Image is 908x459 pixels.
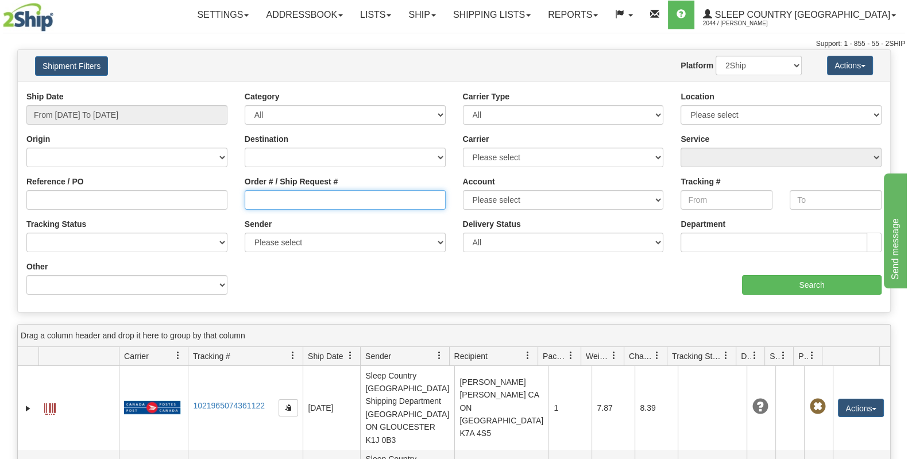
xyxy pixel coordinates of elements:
span: Unknown [752,399,768,415]
label: Carrier [463,133,489,145]
a: Settings [188,1,257,29]
input: To [790,190,882,210]
div: Support: 1 - 855 - 55 - 2SHIP [3,39,905,49]
img: logo2044.jpg [3,3,53,32]
label: Sender [245,218,272,230]
label: Department [681,218,725,230]
button: Actions [827,56,873,75]
a: Reports [539,1,606,29]
div: Send message [9,7,106,21]
label: Reference / PO [26,176,84,187]
span: Packages [543,350,567,362]
span: Tracking # [193,350,230,362]
input: Search [742,275,882,295]
label: Account [463,176,495,187]
label: Order # / Ship Request # [245,176,338,187]
td: [DATE] [303,366,360,450]
a: Carrier filter column settings [168,346,188,365]
span: Pickup Status [798,350,808,362]
span: Carrier [124,350,149,362]
a: Recipient filter column settings [518,346,538,365]
a: Charge filter column settings [647,346,667,365]
a: Sleep Country [GEOGRAPHIC_DATA] 2044 / [PERSON_NAME] [694,1,905,29]
a: Packages filter column settings [561,346,581,365]
label: Delivery Status [463,218,521,230]
label: Carrier Type [463,91,509,102]
span: 2044 / [PERSON_NAME] [703,18,789,29]
button: Copy to clipboard [279,399,298,416]
span: Pickup Not Assigned [809,399,825,415]
iframe: chat widget [882,171,907,288]
label: Location [681,91,714,102]
a: Shipping lists [445,1,539,29]
a: Ship [400,1,444,29]
span: Sleep Country [GEOGRAPHIC_DATA] [712,10,890,20]
a: Sender filter column settings [430,346,449,365]
td: 8.39 [635,366,678,450]
td: 7.87 [592,366,635,450]
a: Pickup Status filter column settings [802,346,822,365]
label: Category [245,91,280,102]
div: grid grouping header [18,325,890,347]
span: Weight [586,350,610,362]
a: Ship Date filter column settings [341,346,360,365]
a: Tracking # filter column settings [283,346,303,365]
span: Shipment Issues [770,350,779,362]
span: Recipient [454,350,488,362]
span: Sender [365,350,391,362]
a: Label [44,398,56,416]
a: Shipment Issues filter column settings [774,346,793,365]
a: 1021965074361122 [193,401,265,410]
a: Expand [22,403,34,414]
span: Ship Date [308,350,343,362]
a: Lists [351,1,400,29]
td: 1 [548,366,592,450]
label: Ship Date [26,91,64,102]
button: Actions [838,399,884,417]
a: Delivery Status filter column settings [745,346,764,365]
label: Origin [26,133,50,145]
td: Sleep Country [GEOGRAPHIC_DATA] Shipping Department [GEOGRAPHIC_DATA] ON GLOUCESTER K1J 0B3 [360,366,454,450]
label: Platform [681,60,713,71]
a: Tracking Status filter column settings [716,346,736,365]
img: 20 - Canada Post [124,400,180,415]
span: Charge [629,350,653,362]
label: Service [681,133,709,145]
span: Delivery Status [741,350,751,362]
span: Tracking Status [672,350,722,362]
label: Other [26,261,48,272]
label: Tracking # [681,176,720,187]
td: [PERSON_NAME] [PERSON_NAME] CA ON [GEOGRAPHIC_DATA] K7A 4S5 [454,366,548,450]
a: Weight filter column settings [604,346,624,365]
label: Tracking Status [26,218,86,230]
a: Addressbook [257,1,351,29]
input: From [681,190,772,210]
label: Destination [245,133,288,145]
button: Shipment Filters [35,56,108,76]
